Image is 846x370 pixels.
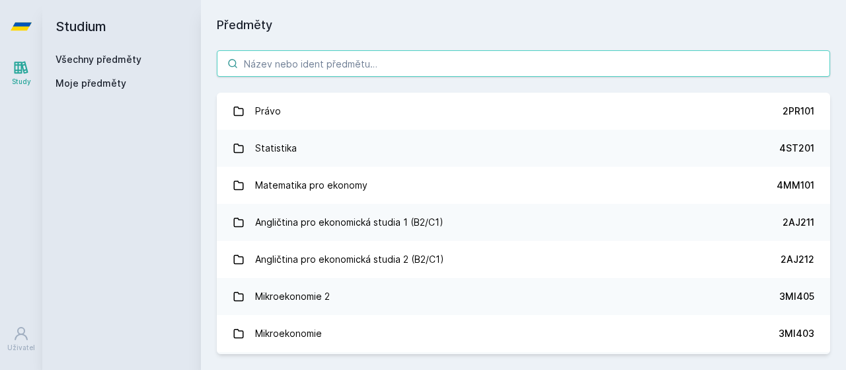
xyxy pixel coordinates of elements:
[255,172,367,199] div: Matematika pro ekonomy
[781,253,814,266] div: 2AJ212
[255,283,330,310] div: Mikroekonomie 2
[779,327,814,340] div: 3MI403
[217,167,830,204] a: Matematika pro ekonomy 4MM101
[255,320,322,347] div: Mikroekonomie
[12,77,31,87] div: Study
[56,54,141,65] a: Všechny předměty
[255,135,297,162] div: Statistika
[779,142,814,155] div: 4ST201
[7,343,35,353] div: Uživatel
[56,77,126,90] span: Moje předměty
[217,16,830,34] h1: Předměty
[3,53,40,93] a: Study
[217,241,830,278] a: Angličtina pro ekonomická studia 2 (B2/C1) 2AJ212
[255,98,281,124] div: Právo
[217,278,830,315] a: Mikroekonomie 2 3MI405
[217,204,830,241] a: Angličtina pro ekonomická studia 1 (B2/C1) 2AJ211
[217,50,830,77] input: Název nebo ident předmětu…
[217,315,830,352] a: Mikroekonomie 3MI403
[255,209,443,236] div: Angličtina pro ekonomická studia 1 (B2/C1)
[777,179,814,192] div: 4MM101
[217,93,830,130] a: Právo 2PR101
[3,319,40,359] a: Uživatel
[783,105,814,118] div: 2PR101
[255,246,444,273] div: Angličtina pro ekonomická studia 2 (B2/C1)
[783,216,814,229] div: 2AJ211
[779,290,814,303] div: 3MI405
[217,130,830,167] a: Statistika 4ST201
